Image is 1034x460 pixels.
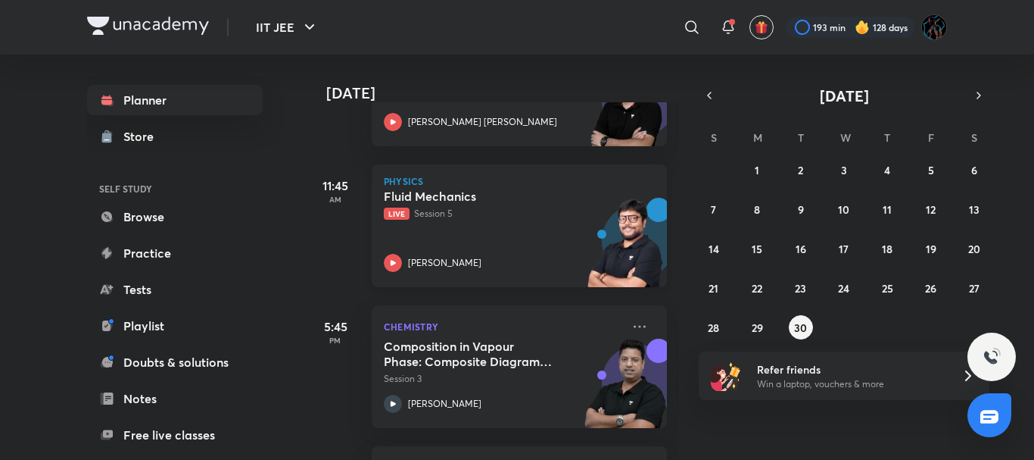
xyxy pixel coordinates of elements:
[752,321,763,335] abbr: September 29, 2025
[752,242,762,256] abbr: September 15, 2025
[745,197,769,221] button: September 8, 2025
[87,85,263,115] a: Planner
[702,236,726,261] button: September 14, 2025
[969,202,979,217] abbr: September 13, 2025
[326,84,682,102] h4: [DATE]
[968,242,980,256] abbr: September 20, 2025
[305,195,366,204] p: AM
[832,158,856,182] button: September 3, 2025
[875,276,899,300] button: September 25, 2025
[926,242,936,256] abbr: September 19, 2025
[971,163,977,177] abbr: September 6, 2025
[584,339,667,443] img: unacademy
[757,361,943,377] h6: Refer friends
[87,383,263,414] a: Notes
[962,197,986,221] button: September 13, 2025
[87,311,263,341] a: Playlist
[711,130,717,145] abbr: Sunday
[789,276,813,300] button: September 23, 2025
[962,276,986,300] button: September 27, 2025
[798,130,804,145] abbr: Tuesday
[745,158,769,182] button: September 1, 2025
[838,281,849,296] abbr: September 24, 2025
[408,115,557,129] p: [PERSON_NAME] [PERSON_NAME]
[754,202,760,217] abbr: September 8, 2025
[875,236,899,261] button: September 18, 2025
[384,189,572,204] h5: Fluid Mechanics
[925,281,936,296] abbr: September 26, 2025
[247,12,328,42] button: IIT JEE
[971,130,977,145] abbr: Saturday
[883,202,892,217] abbr: September 11, 2025
[755,163,759,177] abbr: September 1, 2025
[384,372,621,386] p: Session 3
[745,315,769,340] button: September 29, 2025
[928,163,934,177] abbr: September 5, 2025
[969,281,979,296] abbr: September 27, 2025
[884,163,890,177] abbr: September 4, 2025
[709,281,718,296] abbr: September 21, 2025
[882,242,892,256] abbr: September 18, 2025
[962,236,986,261] button: September 20, 2025
[796,242,806,256] abbr: September 16, 2025
[757,377,943,391] p: Win a laptop, vouchers & more
[87,17,209,35] img: Company Logo
[789,158,813,182] button: September 2, 2025
[884,130,890,145] abbr: Thursday
[702,276,726,300] button: September 21, 2025
[384,177,655,186] p: Physics
[708,321,719,335] abbr: September 28, 2025
[882,281,893,296] abbr: September 25, 2025
[983,348,1001,366] img: ttu
[919,276,943,300] button: September 26, 2025
[87,17,209,39] a: Company Logo
[123,127,163,146] div: Store
[711,202,716,217] abbr: September 7, 2025
[702,197,726,221] button: September 7, 2025
[832,236,856,261] button: September 17, 2025
[752,281,762,296] abbr: September 22, 2025
[789,236,813,261] button: September 16, 2025
[305,177,366,195] h5: 11:45
[305,336,366,345] p: PM
[841,163,847,177] abbr: September 3, 2025
[832,197,856,221] button: September 10, 2025
[87,420,263,450] a: Free live classes
[921,14,947,40] img: Umang Raj
[720,85,968,106] button: [DATE]
[711,361,741,391] img: referral
[408,256,481,270] p: [PERSON_NAME]
[875,158,899,182] button: September 4, 2025
[87,238,263,268] a: Practice
[755,20,768,34] img: avatar
[709,242,719,256] abbr: September 14, 2025
[384,208,410,220] span: Live
[795,281,806,296] abbr: September 23, 2025
[384,318,621,336] p: Chemistry
[749,15,774,39] button: avatar
[919,158,943,182] button: September 5, 2025
[87,121,263,152] a: Store
[798,163,803,177] abbr: September 2, 2025
[789,315,813,340] button: September 30, 2025
[838,202,849,217] abbr: September 10, 2025
[87,347,263,377] a: Doubts & solutions
[855,20,870,35] img: streak
[384,207,621,221] p: Session 5
[928,130,934,145] abbr: Friday
[962,158,986,182] button: September 6, 2025
[584,57,667,161] img: unacademy
[926,202,936,217] abbr: September 12, 2025
[789,197,813,221] button: September 9, 2025
[840,130,851,145] abbr: Wednesday
[87,274,263,305] a: Tests
[820,86,869,106] span: [DATE]
[832,276,856,300] button: September 24, 2025
[798,202,804,217] abbr: September 9, 2025
[87,176,263,202] h6: SELF STUDY
[384,339,572,369] h5: Composition in Vapour Phase: Composite Diagrams and Problem Solving
[875,197,899,221] button: September 11, 2025
[702,315,726,340] button: September 28, 2025
[87,202,263,232] a: Browse
[794,321,807,335] abbr: September 30, 2025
